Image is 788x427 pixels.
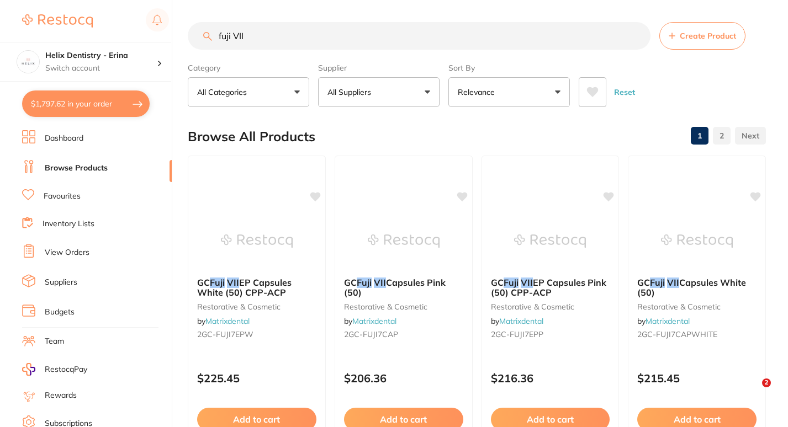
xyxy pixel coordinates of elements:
p: Relevance [458,87,499,98]
em: VII [521,277,533,288]
em: Fuji [504,277,519,288]
a: 1 [691,125,708,147]
b: GC Fuji VII Capsules White (50) [637,277,757,298]
span: 2 [762,378,771,387]
small: restorative & cosmetic [637,302,757,311]
a: Matrixdental [352,316,396,326]
img: GC Fuji VII EP Capsules Pink (50) CPP-ACP [514,213,586,269]
a: Browse Products [45,163,108,174]
a: Dashboard [45,133,83,144]
span: EP Capsules White (50) CPP-ACP [197,277,292,298]
span: by [197,316,250,326]
a: Matrixdental [499,316,543,326]
label: Sort By [448,63,570,73]
span: by [491,316,543,326]
span: Capsules Pink (50) [344,277,446,298]
em: Fuji [650,277,665,288]
span: 2GC-FUJI7EPW [197,329,253,339]
button: Create Product [659,22,745,50]
p: $216.36 [491,372,610,385]
b: GC Fuji VII Capsules Pink (50) [344,277,463,298]
a: Matrixdental [205,316,250,326]
span: Capsules White (50) [637,277,746,298]
button: All Categories [188,77,309,107]
span: 2GC-FUJI7CAPWHITE [637,329,717,339]
span: by [637,316,690,326]
a: Suppliers [45,277,77,288]
input: Search Products [188,22,651,50]
a: Matrixdental [646,316,690,326]
p: $206.36 [344,372,463,385]
p: $225.45 [197,372,316,385]
small: restorative & cosmetic [491,302,610,311]
label: Category [188,63,309,73]
iframe: Intercom live chat [739,378,766,405]
a: View Orders [45,247,89,258]
span: GC [197,277,210,288]
a: Team [45,336,64,347]
p: $215.45 [637,372,757,385]
p: All Categories [197,87,251,98]
span: GC [491,277,504,288]
a: RestocqPay [22,363,87,376]
a: Budgets [45,307,75,318]
label: Supplier [318,63,440,73]
span: 2GC-FUJI7CAP [344,329,398,339]
b: GC Fuji VII EP Capsules White (50) CPP-ACP [197,277,316,298]
button: All Suppliers [318,77,440,107]
em: Fuji [357,277,372,288]
span: by [344,316,396,326]
p: Switch account [45,63,157,74]
button: $1,797.62 in your order [22,90,150,117]
small: restorative & cosmetic [197,302,316,311]
h2: Browse All Products [188,129,315,145]
span: EP Capsules Pink (50) CPP-ACP [491,277,606,298]
em: Fuji [210,277,225,288]
img: GC Fuji VII Capsules Pink (50) [368,213,440,269]
em: VII [227,277,239,288]
span: 2GC-FUJI7EPP [491,329,543,339]
a: Restocq Logo [22,8,93,34]
img: Helix Dentistry - Erina [17,51,39,73]
em: VII [374,277,386,288]
img: RestocqPay [22,363,35,376]
span: GC [344,277,357,288]
span: RestocqPay [45,364,87,375]
img: GC Fuji VII EP Capsules White (50) CPP-ACP [221,213,293,269]
a: Favourites [44,191,81,202]
em: VII [667,277,679,288]
button: Relevance [448,77,570,107]
img: Restocq Logo [22,14,93,28]
a: 2 [713,125,731,147]
img: GC Fuji VII Capsules White (50) [661,213,733,269]
small: restorative & cosmetic [344,302,463,311]
a: Rewards [45,390,77,401]
span: GC [637,277,650,288]
b: GC Fuji VII EP Capsules Pink (50) CPP-ACP [491,277,610,298]
span: Create Product [680,31,736,40]
button: Reset [611,77,638,107]
p: All Suppliers [327,87,376,98]
h4: Helix Dentistry - Erina [45,50,157,61]
a: Inventory Lists [43,218,94,229]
